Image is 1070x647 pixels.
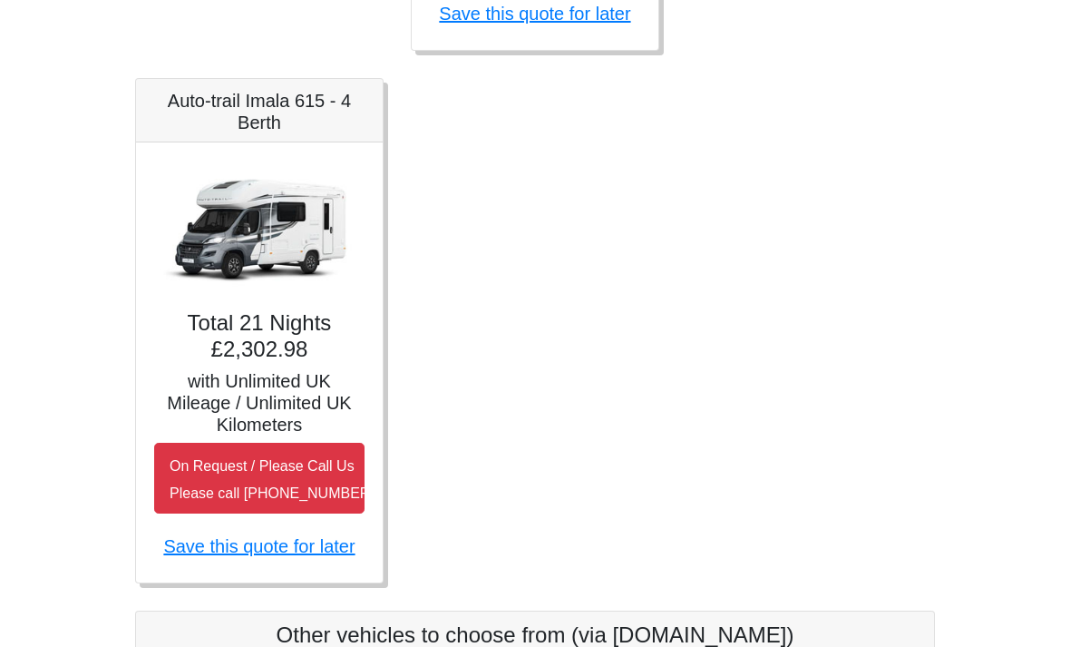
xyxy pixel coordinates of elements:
[154,162,365,297] img: Auto-trail Imala 615 - 4 Berth
[154,91,365,134] h5: Auto-trail Imala 615 - 4 Berth
[154,311,365,364] h4: Total 21 Nights £2,302.98
[170,459,374,502] small: On Request / Please Call Us Please call [PHONE_NUMBER]
[439,5,630,25] a: Save this quote for later
[154,371,365,436] h5: with Unlimited UK Mileage / Unlimited UK Kilometers
[154,444,365,515] button: On Request / Please Call UsPlease call [PHONE_NUMBER]
[163,537,355,557] a: Save this quote for later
